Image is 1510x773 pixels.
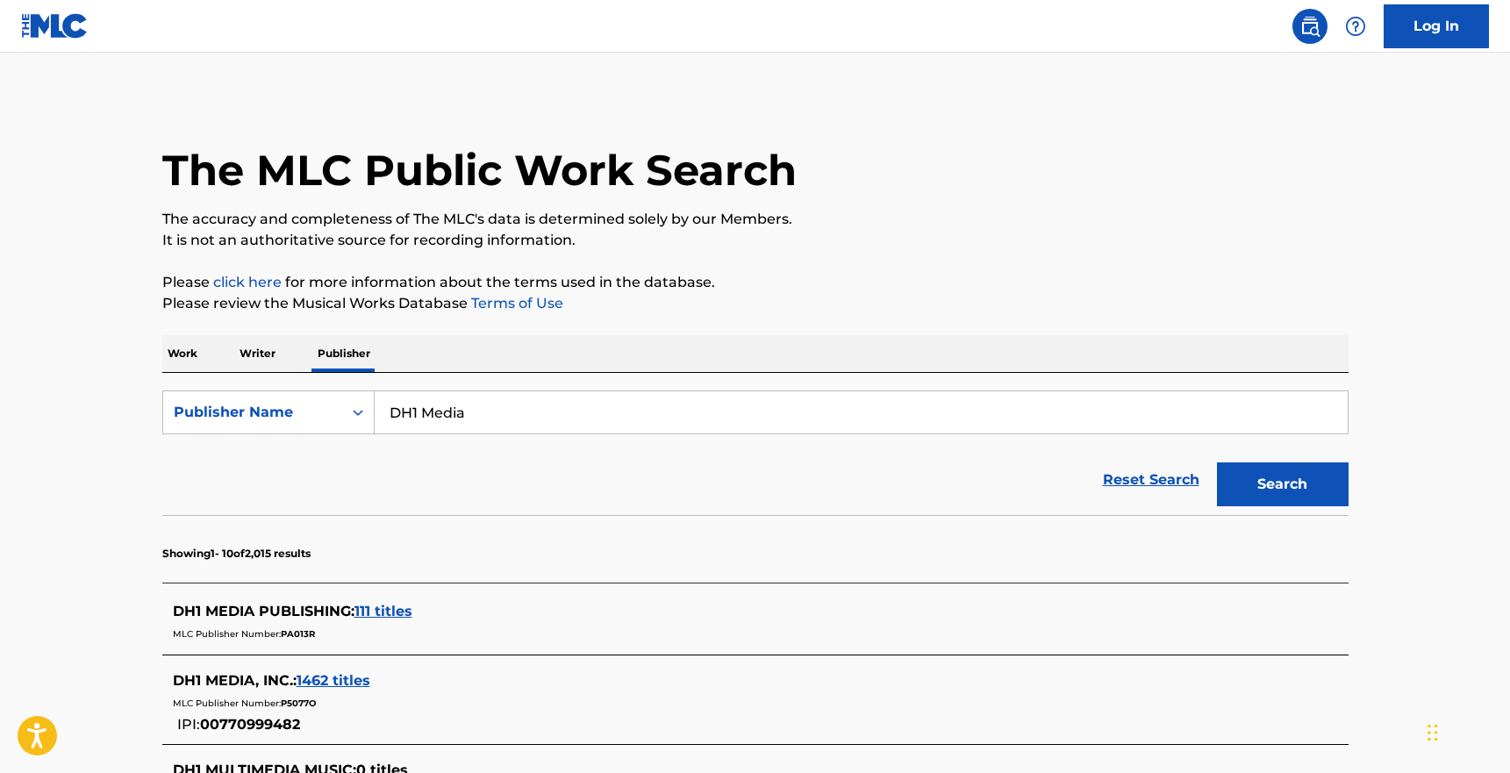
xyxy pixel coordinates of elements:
[162,272,1349,293] p: Please for more information about the terms used in the database.
[200,716,300,733] span: 00770999482
[312,335,376,372] p: Publisher
[1345,16,1366,37] img: help
[162,144,797,197] h1: The MLC Public Work Search
[281,628,315,640] span: PA013R
[1428,706,1438,759] div: Drag
[173,672,297,689] span: DH1 MEDIA, INC. :
[297,672,370,689] span: 1462 titles
[162,230,1349,251] p: It is not an authoritative source for recording information.
[162,546,311,562] p: Showing 1 - 10 of 2,015 results
[162,293,1349,314] p: Please review the Musical Works Database
[1217,462,1349,506] button: Search
[1292,9,1328,44] a: Public Search
[21,13,89,39] img: MLC Logo
[468,295,563,311] a: Terms of Use
[234,335,281,372] p: Writer
[1299,16,1320,37] img: search
[1094,461,1208,499] a: Reset Search
[162,390,1349,515] form: Search Form
[162,209,1349,230] p: The accuracy and completeness of The MLC's data is determined solely by our Members.
[162,335,203,372] p: Work
[354,603,412,619] span: 111 titles
[173,628,281,640] span: MLC Publisher Number:
[173,603,354,619] span: DH1 MEDIA PUBLISHING :
[1384,4,1489,48] a: Log In
[173,698,281,709] span: MLC Publisher Number:
[281,698,316,709] span: P5077O
[177,716,200,733] span: IPI:
[213,274,282,290] a: click here
[1338,9,1373,44] div: Help
[1422,689,1510,773] iframe: Chat Widget
[174,402,332,423] div: Publisher Name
